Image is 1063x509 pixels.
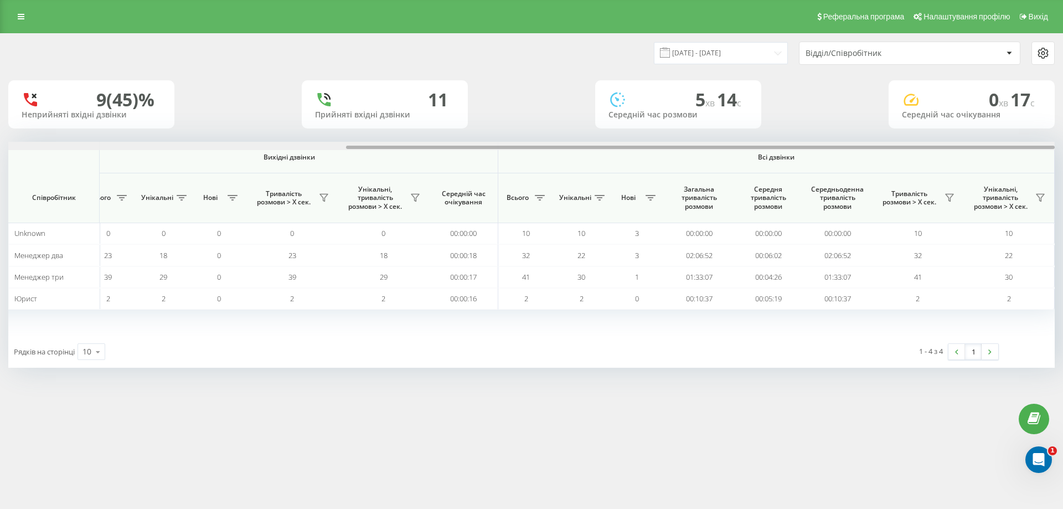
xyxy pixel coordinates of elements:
[504,193,531,202] span: Всього
[162,228,166,238] span: 0
[1029,12,1048,21] span: Вихід
[197,193,224,202] span: Нові
[705,97,717,109] span: хв
[742,185,794,211] span: Середня тривалість розмови
[635,272,639,282] span: 1
[104,272,112,282] span: 39
[14,228,45,238] span: Unknown
[1030,97,1035,109] span: c
[803,266,872,288] td: 01:33:07
[803,223,872,244] td: 00:00:00
[914,272,922,282] span: 41
[635,250,639,260] span: 3
[577,250,585,260] span: 22
[104,250,112,260] span: 23
[803,288,872,310] td: 00:10:37
[969,185,1032,211] span: Унікальні, тривалість розмови > Х сек.
[608,110,748,120] div: Середній час розмови
[635,294,639,304] span: 0
[664,223,734,244] td: 00:00:00
[811,185,864,211] span: Середньоденна тривалість розмови
[878,189,941,207] span: Тривалість розмови > Х сек.
[217,228,221,238] span: 0
[914,250,922,260] span: 32
[159,250,167,260] span: 18
[429,288,498,310] td: 00:00:16
[902,110,1041,120] div: Середній час очікування
[380,250,388,260] span: 18
[1005,250,1013,260] span: 22
[577,228,585,238] span: 10
[664,244,734,266] td: 02:06:52
[734,266,803,288] td: 00:04:26
[580,294,584,304] span: 2
[106,294,110,304] span: 2
[106,228,110,238] span: 0
[1005,272,1013,282] span: 30
[1010,88,1035,111] span: 17
[429,266,498,288] td: 00:00:17
[14,272,64,282] span: Менеджер три
[106,153,472,162] span: Вихідні дзвінки
[22,110,161,120] div: Неприйняті вхідні дзвінки
[695,88,717,111] span: 5
[290,294,294,304] span: 2
[823,12,905,21] span: Реферальна програма
[429,244,498,266] td: 00:00:18
[615,193,642,202] span: Нові
[673,185,725,211] span: Загальна тривалість розмови
[531,153,1021,162] span: Всі дзвінки
[717,88,741,111] span: 14
[288,250,296,260] span: 23
[162,294,166,304] span: 2
[522,272,530,282] span: 41
[737,97,741,109] span: c
[14,347,75,357] span: Рядків на сторінці
[522,250,530,260] span: 32
[288,272,296,282] span: 39
[965,344,982,359] a: 1
[159,272,167,282] span: 29
[1005,228,1013,238] span: 10
[916,294,920,304] span: 2
[734,244,803,266] td: 00:06:02
[1025,446,1052,473] iframe: Intercom live chat
[217,294,221,304] span: 0
[82,346,91,357] div: 10
[914,228,922,238] span: 10
[437,189,489,207] span: Середній час очікування
[86,193,113,202] span: Всього
[664,266,734,288] td: 01:33:07
[96,89,154,110] div: 9 (45)%
[919,346,943,357] div: 1 - 4 з 4
[806,49,938,58] div: Відділ/Співробітник
[217,272,221,282] span: 0
[14,294,37,304] span: Юрист
[524,294,528,304] span: 2
[429,223,498,244] td: 00:00:00
[522,228,530,238] span: 10
[217,250,221,260] span: 0
[1048,446,1057,455] span: 1
[14,250,63,260] span: Менеджер два
[252,189,316,207] span: Тривалість розмови > Х сек.
[18,193,90,202] span: Співробітник
[141,193,173,202] span: Унікальні
[664,288,734,310] td: 00:10:37
[803,244,872,266] td: 02:06:52
[999,97,1010,109] span: хв
[315,110,455,120] div: Прийняті вхідні дзвінки
[381,294,385,304] span: 2
[1007,294,1011,304] span: 2
[734,288,803,310] td: 00:05:19
[577,272,585,282] span: 30
[559,193,591,202] span: Унікальні
[290,228,294,238] span: 0
[343,185,407,211] span: Унікальні, тривалість розмови > Х сек.
[380,272,388,282] span: 29
[734,223,803,244] td: 00:00:00
[923,12,1010,21] span: Налаштування профілю
[989,88,1010,111] span: 0
[381,228,385,238] span: 0
[635,228,639,238] span: 3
